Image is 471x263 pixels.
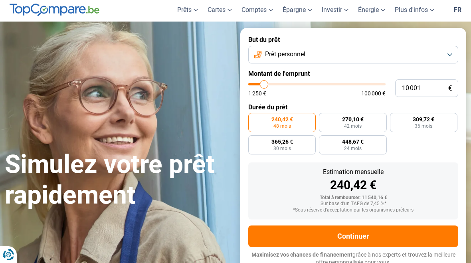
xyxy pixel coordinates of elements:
label: But du prêt [248,36,458,44]
span: 309,72 € [413,117,434,122]
label: Durée du prêt [248,103,458,111]
button: Prêt personnel [248,46,458,63]
span: 100 000 € [361,91,386,96]
span: 270,10 € [342,117,364,122]
div: 240,42 € [255,179,452,191]
span: 30 mois [273,146,291,151]
span: 24 mois [344,146,362,151]
h1: Simulez votre prêt rapidement [5,149,231,211]
div: Estimation mensuelle [255,169,452,175]
label: Montant de l'emprunt [248,70,458,77]
span: 48 mois [273,124,291,129]
span: Prêt personnel [265,50,305,59]
span: 240,42 € [271,117,293,122]
div: Total à rembourser: 11 540,16 € [255,195,452,201]
span: 1 250 € [248,91,266,96]
div: *Sous réserve d'acceptation par les organismes prêteurs [255,208,452,213]
span: 365,26 € [271,139,293,144]
span: 42 mois [344,124,362,129]
span: 36 mois [415,124,432,129]
span: € [448,85,452,92]
img: TopCompare [10,4,99,16]
span: 448,67 € [342,139,364,144]
span: Maximisez vos chances de financement [251,251,352,258]
div: Sur base d'un TAEG de 7,45 %* [255,201,452,207]
button: Continuer [248,225,458,247]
